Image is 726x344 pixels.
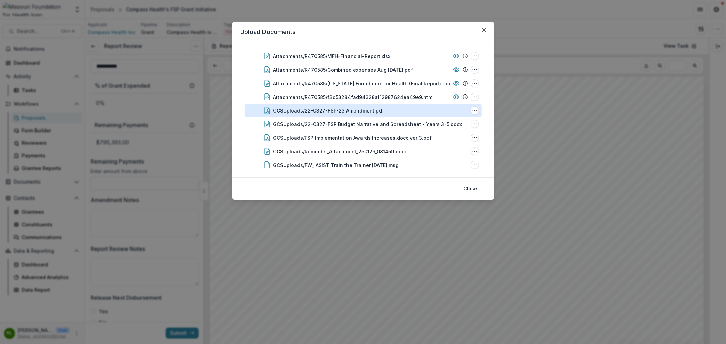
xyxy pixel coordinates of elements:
[459,183,482,194] button: Close
[471,52,479,60] button: Attachments/R470585/MFH-Financial-Report.xlsx Options
[273,121,462,128] div: GCSUploads/22-0327-FSP Budget Narrative and Spreadsheet - Years 3-5.docx
[273,66,413,73] div: Attachments/R470585/Combined expenses Aug [DATE].pdf
[471,147,479,155] button: GCSUploads/Reminder_Attachment_250129_081459.docx Options
[273,148,407,155] div: GCSUploads/Reminder_Attachment_250129_081459.docx
[245,90,482,104] div: Attachments/R470585/f3d53284fad94328a112987624ea49e9.htmlAttachments/R470585/f3d53284fad94328a112...
[245,117,482,131] div: GCSUploads/22-0327-FSP Budget Narrative and Spreadsheet - Years 3-5.docxGCSUploads/22-0327-FSP Bu...
[471,93,479,101] button: Attachments/R470585/f3d53284fad94328a112987624ea49e9.html Options
[471,161,479,169] button: GCSUploads/FW_ ASIST Train the Trainer February 2025.msg Options
[479,24,490,35] button: Close
[471,134,479,142] button: GCSUploads/FSP Implementation Awards Increases.docx_ver_3.pdf Options
[245,76,482,90] div: Attachments/R470585/[US_STATE] Foundation for Health (Final Report).docxAttachments/R470585/Misso...
[273,134,432,141] div: GCSUploads/FSP Implementation Awards Increases.docx_ver_3.pdf
[273,80,454,87] div: Attachments/R470585/[US_STATE] Foundation for Health (Final Report).docx
[273,93,434,101] div: Attachments/R470585/f3d53284fad94328a112987624ea49e9.html
[245,158,482,172] div: GCSUploads/FW_ ASIST Train the Trainer [DATE].msgGCSUploads/FW_ ASIST Train the Trainer February ...
[245,49,482,63] div: Attachments/R470585/MFH-Financial-Report.xlsxAttachments/R470585/MFH-Financial-Report.xlsx Options
[471,106,479,115] button: GCSUploads/22-0327-FSP-23 Amendment.pdf Options
[245,144,482,158] div: GCSUploads/Reminder_Attachment_250129_081459.docxGCSUploads/Reminder_Attachment_250129_081459.doc...
[273,53,391,60] div: Attachments/R470585/MFH-Financial-Report.xlsx
[471,120,479,128] button: GCSUploads/22-0327-FSP Budget Narrative and Spreadsheet - Years 3-5.docx Options
[245,104,482,117] div: GCSUploads/22-0327-FSP-23 Amendment.pdfGCSUploads/22-0327-FSP-23 Amendment.pdf Options
[471,66,479,74] button: Attachments/R470585/Combined expenses Aug 24-Jan 25.pdf Options
[273,107,384,114] div: GCSUploads/22-0327-FSP-23 Amendment.pdf
[232,22,494,42] header: Upload Documents
[471,79,479,87] button: Attachments/R470585/Missouri Foundation for Health (Final Report).docx Options
[245,63,482,76] div: Attachments/R470585/Combined expenses Aug [DATE].pdfAttachments/R470585/Combined expenses Aug 24-...
[273,161,399,169] div: GCSUploads/FW_ ASIST Train the Trainer [DATE].msg
[245,131,482,144] div: GCSUploads/FSP Implementation Awards Increases.docx_ver_3.pdfGCSUploads/FSP Implementation Awards...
